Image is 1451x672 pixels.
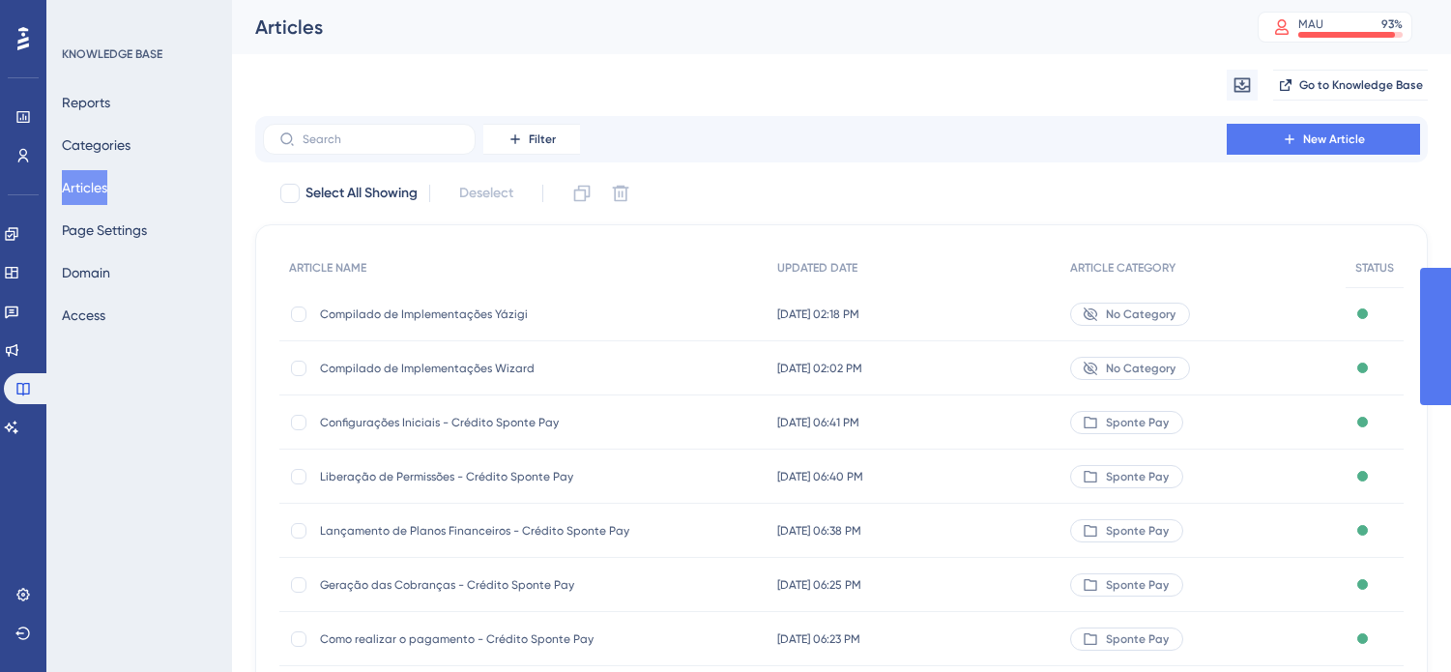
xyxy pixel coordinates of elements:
button: Go to Knowledge Base [1273,70,1428,101]
span: [DATE] 06:40 PM [777,469,863,484]
span: Compilado de Implementações Wizard [320,361,629,376]
span: UPDATED DATE [777,260,857,276]
span: ARTICLE CATEGORY [1070,260,1175,276]
div: KNOWLEDGE BASE [62,46,162,62]
span: Sponte Pay [1106,469,1169,484]
button: New Article [1227,124,1420,155]
button: Articles [62,170,107,205]
span: Lançamento de Planos Financeiros - Crédito Sponte Pay [320,523,629,539]
button: Reports [62,85,110,120]
button: Access [62,298,105,333]
span: Como realizar o pagamento - Crédito Sponte Pay [320,631,629,647]
button: Deselect [442,176,531,211]
span: Compilado de Implementações Yázigi [320,307,629,322]
span: [DATE] 06:25 PM [777,577,861,593]
span: ARTICLE NAME [289,260,366,276]
iframe: UserGuiding AI Assistant Launcher [1370,596,1428,654]
button: Domain [62,255,110,290]
button: Page Settings [62,213,147,248]
span: New Article [1303,131,1365,147]
span: Filter [529,131,556,147]
div: MAU [1298,16,1323,32]
span: Sponte Pay [1106,577,1169,593]
span: Deselect [459,182,513,205]
span: Configurações Iniciais - Crédito Sponte Pay [320,415,629,430]
span: Go to Knowledge Base [1299,77,1423,93]
span: Sponte Pay [1106,523,1169,539]
input: Search [303,132,459,146]
span: Select All Showing [305,182,418,205]
span: [DATE] 02:02 PM [777,361,862,376]
div: 93 % [1381,16,1403,32]
span: No Category [1106,361,1175,376]
span: [DATE] 02:18 PM [777,307,859,322]
span: Liberação de Permissões - Crédito Sponte Pay [320,469,629,484]
span: [DATE] 06:41 PM [777,415,859,430]
span: Sponte Pay [1106,415,1169,430]
div: Articles [255,14,1209,41]
span: Geração das Cobranças - Crédito Sponte Pay [320,577,629,593]
span: [DATE] 06:38 PM [777,523,861,539]
span: [DATE] 06:23 PM [777,631,860,647]
span: STATUS [1355,260,1394,276]
button: Categories [62,128,131,162]
button: Filter [483,124,580,155]
span: Sponte Pay [1106,631,1169,647]
span: No Category [1106,307,1175,322]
